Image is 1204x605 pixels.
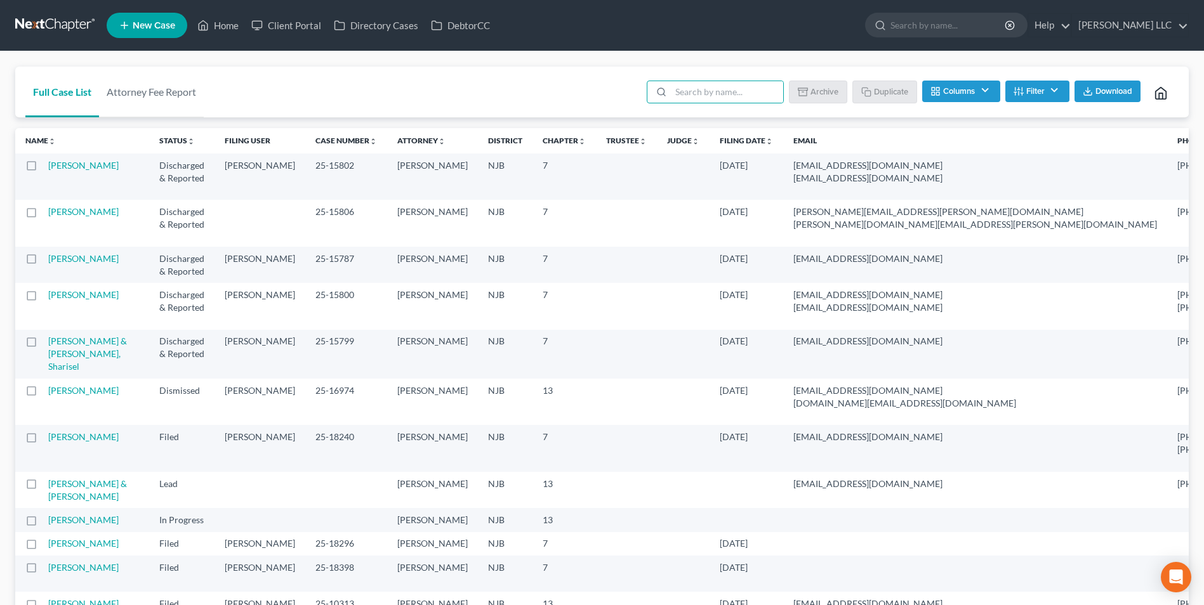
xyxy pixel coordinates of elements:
td: NJB [478,508,533,531]
td: 7 [533,247,596,283]
td: [PERSON_NAME] [387,330,478,379]
td: NJB [478,200,533,246]
td: [PERSON_NAME] [215,330,305,379]
td: 13 [533,379,596,425]
td: 7 [533,556,596,592]
a: Attorney Fee Report [99,67,204,117]
td: [PERSON_NAME] [387,508,478,531]
td: 25-15800 [305,283,387,329]
i: unfold_more [369,138,377,145]
span: New Case [133,21,175,30]
i: unfold_more [48,138,56,145]
td: 7 [533,200,596,246]
pre: [EMAIL_ADDRESS][DOMAIN_NAME] [793,431,1157,443]
input: Search by name... [671,81,783,103]
a: Client Portal [245,14,327,37]
td: [PERSON_NAME] [215,532,305,556]
a: Directory Cases [327,14,425,37]
pre: [EMAIL_ADDRESS][DOMAIN_NAME] [DOMAIN_NAME][EMAIL_ADDRESS][DOMAIN_NAME] [793,384,1157,410]
a: Attorneyunfold_more [397,136,446,145]
td: [DATE] [710,532,783,556]
a: Filing Dateunfold_more [720,136,773,145]
td: 7 [533,330,596,379]
input: Search by name... [890,13,1007,37]
td: Discharged & Reported [149,330,215,379]
td: [PERSON_NAME] [387,379,478,425]
td: 25-15787 [305,247,387,283]
td: 25-18296 [305,532,387,556]
td: [PERSON_NAME] [215,283,305,329]
td: [DATE] [710,330,783,379]
td: NJB [478,153,533,200]
td: [PERSON_NAME] [387,153,478,200]
i: unfold_more [692,138,699,145]
td: [PERSON_NAME] [215,379,305,425]
td: Filed [149,425,215,471]
button: Filter [1005,81,1069,102]
td: NJB [478,425,533,471]
td: Discharged & Reported [149,283,215,329]
a: [PERSON_NAME] [48,385,119,396]
td: [DATE] [710,247,783,283]
td: NJB [478,379,533,425]
td: [DATE] [710,425,783,471]
td: NJB [478,283,533,329]
a: [PERSON_NAME] [48,514,119,525]
a: [PERSON_NAME] [48,538,119,549]
pre: [EMAIL_ADDRESS][DOMAIN_NAME] [793,335,1157,348]
td: NJB [478,247,533,283]
td: 7 [533,283,596,329]
td: Discharged & Reported [149,200,215,246]
td: [PERSON_NAME] [387,247,478,283]
i: unfold_more [639,138,647,145]
td: 7 [533,532,596,556]
td: Discharged & Reported [149,153,215,200]
td: 25-18398 [305,556,387,592]
td: Lead [149,472,215,508]
td: 13 [533,508,596,531]
th: District [478,128,533,153]
td: 13 [533,472,596,508]
a: [PERSON_NAME] [48,431,119,442]
td: 25-18240 [305,425,387,471]
td: [PERSON_NAME] [387,283,478,329]
a: DebtorCC [425,14,496,37]
td: [PERSON_NAME] [387,472,478,508]
i: unfold_more [438,138,446,145]
td: [PERSON_NAME] [215,153,305,200]
td: [PERSON_NAME] [215,556,305,592]
td: 7 [533,153,596,200]
a: [PERSON_NAME] [48,253,119,264]
i: unfold_more [765,138,773,145]
td: [DATE] [710,153,783,200]
td: [PERSON_NAME] [387,556,478,592]
a: [PERSON_NAME] & [PERSON_NAME] [48,478,127,502]
a: Nameunfold_more [25,136,56,145]
td: [PERSON_NAME] [387,425,478,471]
td: Filed [149,556,215,592]
td: Filed [149,532,215,556]
a: Chapterunfold_more [543,136,586,145]
td: [DATE] [710,200,783,246]
pre: [EMAIL_ADDRESS][DOMAIN_NAME] [793,478,1157,490]
td: [PERSON_NAME] [387,532,478,556]
td: NJB [478,556,533,592]
td: [DATE] [710,556,783,592]
button: Columns [922,81,1000,102]
td: [PERSON_NAME] [215,247,305,283]
a: Trusteeunfold_more [606,136,647,145]
pre: [EMAIL_ADDRESS][DOMAIN_NAME] [EMAIL_ADDRESS][DOMAIN_NAME] [793,289,1157,314]
button: Download [1075,81,1141,102]
i: unfold_more [187,138,195,145]
a: Statusunfold_more [159,136,195,145]
a: [PERSON_NAME] [48,289,119,300]
td: [PERSON_NAME] [215,425,305,471]
th: Filing User [215,128,305,153]
a: [PERSON_NAME] [48,206,119,217]
td: 25-15799 [305,330,387,379]
td: Discharged & Reported [149,247,215,283]
a: Case Numberunfold_more [315,136,377,145]
td: 7 [533,425,596,471]
a: Judgeunfold_more [667,136,699,145]
a: Full Case List [25,67,99,117]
